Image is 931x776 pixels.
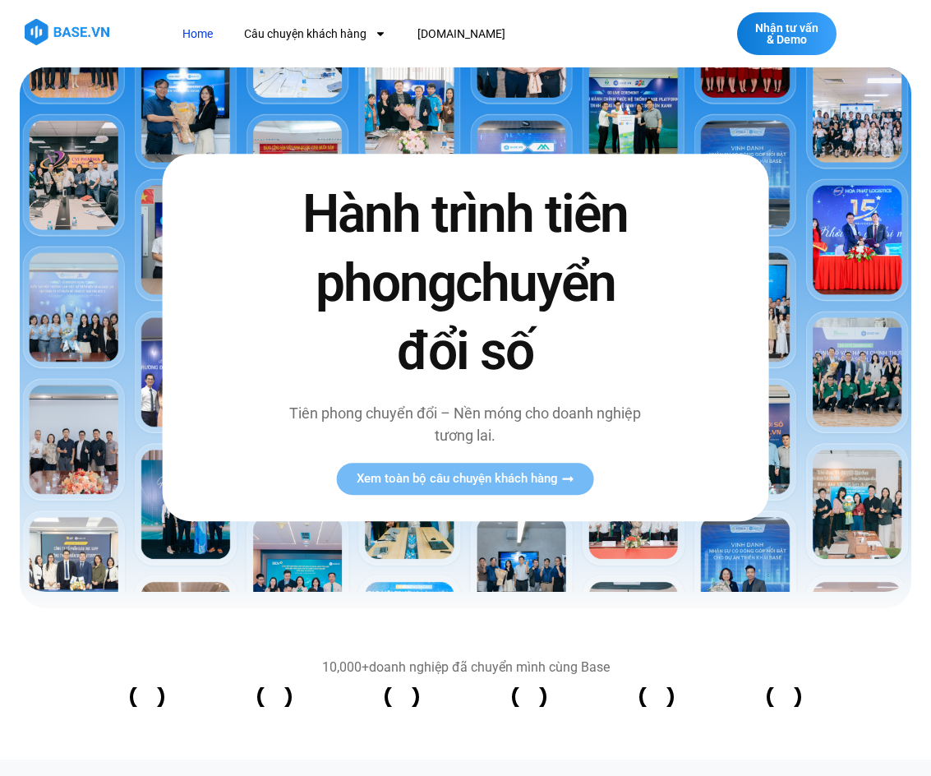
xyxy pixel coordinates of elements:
[289,402,643,446] p: Tiên phong chuyển đổi – Nền móng cho doanh nghiệp tương lai.
[351,687,454,707] div: 3 / 14
[405,19,518,49] a: [DOMAIN_NAME]
[337,463,594,495] a: Xem toàn bộ câu chuyện khách hàng
[478,687,581,707] div: 4 / 14
[232,19,399,49] a: Câu chuyện khách hàng
[96,687,836,707] div: Băng chuyền hình ảnh
[357,473,558,485] span: Xem toàn bộ câu chuyện khách hàng
[397,252,615,382] span: chuyển đổi số
[606,687,708,707] div: 5 / 14
[737,12,837,55] a: Nhận tư vấn & Demo
[170,19,225,49] a: Home
[96,687,199,707] div: 1 / 14
[754,22,820,45] span: Nhận tư vấn & Demo
[289,181,643,386] h2: Hành trình tiên phong
[96,661,836,674] div: doanh nghiệp đã chuyển mình cùng Base
[322,659,369,675] b: 10,000+
[170,19,663,49] nav: Menu
[733,687,836,707] div: 6 / 14
[224,687,326,707] div: 2 / 14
